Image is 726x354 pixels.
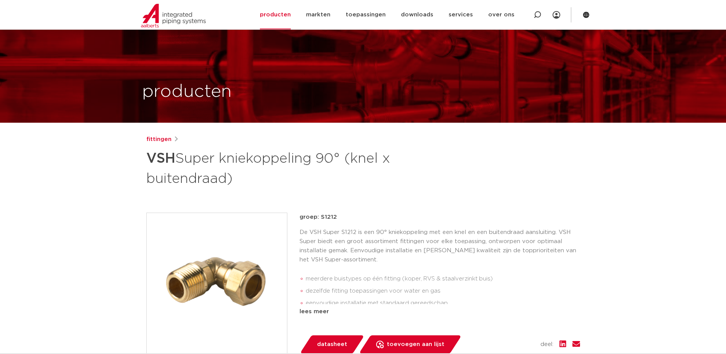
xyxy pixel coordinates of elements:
[142,80,232,104] h1: producten
[317,338,347,351] span: datasheet
[306,285,580,297] li: dezelfde fitting toepassingen voor water en gas
[300,307,580,316] div: lees meer
[146,152,175,165] strong: VSH
[300,335,364,354] a: datasheet
[300,213,580,222] p: groep: S1212
[146,147,433,188] h1: Super kniekoppeling 90° (knel x buitendraad)
[306,297,580,309] li: eenvoudige installatie met standaard gereedschap
[540,340,553,349] span: deel:
[306,273,580,285] li: meerdere buistypes op één fitting (koper, RVS & staalverzinkt buis)
[387,338,444,351] span: toevoegen aan lijst
[147,213,287,353] img: Product Image for VSH Super kniekoppeling 90° (knel x buitendraad)
[146,135,171,144] a: fittingen
[300,228,580,264] p: De VSH Super S1212 is een 90° kniekoppeling met een knel en een buitendraad aansluiting. VSH Supe...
